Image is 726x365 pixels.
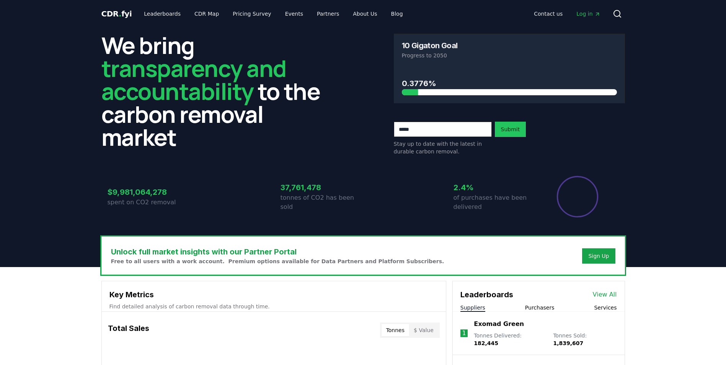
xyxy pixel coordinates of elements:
p: Tonnes Delivered : [474,332,545,347]
h3: Leaderboards [460,289,513,300]
span: Log in [576,10,600,18]
h3: 0.3776% [402,78,617,89]
span: . [119,9,121,18]
h3: 10 Gigaton Goal [402,42,458,49]
p: Tonnes Sold : [553,332,617,347]
h3: $9,981,064,278 [108,186,190,198]
div: Percentage of sales delivered [556,175,599,218]
a: Log in [570,7,606,21]
p: Stay up to date with the latest in durable carbon removal. [394,140,492,155]
p: Progress to 2050 [402,52,617,59]
p: of purchases have been delivered [454,193,536,212]
p: tonnes of CO2 has been sold [281,193,363,212]
a: Sign Up [588,252,609,260]
a: View All [593,290,617,299]
h3: Key Metrics [109,289,438,300]
a: About Us [347,7,383,21]
p: spent on CO2 removal [108,198,190,207]
span: transparency and accountability [101,52,286,107]
p: Free to all users with a work account. Premium options available for Data Partners and Platform S... [111,257,444,265]
h3: Unlock full market insights with our Partner Portal [111,246,444,257]
a: Blog [385,7,409,21]
a: Pricing Survey [227,7,277,21]
nav: Main [528,7,606,21]
button: Sign Up [582,248,615,264]
nav: Main [138,7,409,21]
p: 1 [462,329,466,338]
h3: 37,761,478 [281,182,363,193]
button: Services [594,304,617,311]
p: Find detailed analysis of carbon removal data through time. [109,303,438,310]
h3: Total Sales [108,323,149,338]
a: CDR.fyi [101,8,132,19]
span: 1,839,607 [553,340,583,346]
button: Tonnes [382,324,409,336]
a: Leaderboards [138,7,187,21]
a: Events [279,7,309,21]
button: Suppliers [460,304,485,311]
a: CDR Map [188,7,225,21]
span: 182,445 [474,340,498,346]
button: Purchasers [525,304,555,311]
h2: We bring to the carbon removal market [101,34,333,148]
a: Partners [311,7,345,21]
button: $ Value [409,324,438,336]
span: CDR fyi [101,9,132,18]
h3: 2.4% [454,182,536,193]
a: Contact us [528,7,569,21]
button: Submit [495,122,526,137]
a: Exomad Green [474,319,524,329]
